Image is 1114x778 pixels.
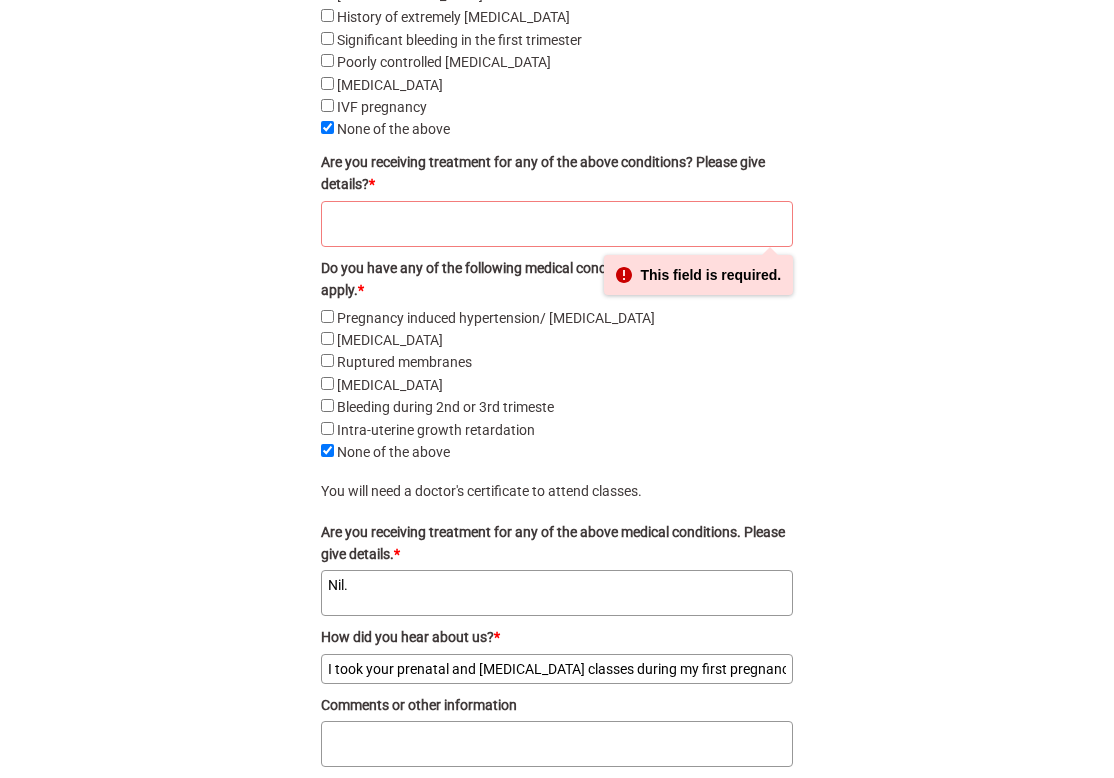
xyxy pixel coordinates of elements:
[337,310,655,326] label: Pregnancy induced hypertension/ [MEDICAL_DATA]
[321,479,793,504] p: You will need a doctor's certificate to attend classes.
[337,99,427,115] label: IVF pregnancy
[337,332,443,348] label: [MEDICAL_DATA]
[337,399,554,415] label: Bleeding during 2nd or 3rd trimeste
[321,626,793,648] label: How did you hear about us?
[337,444,450,460] label: None of the above
[337,9,570,25] label: History of extremely [MEDICAL_DATA]
[337,77,443,93] label: [MEDICAL_DATA]
[321,257,793,302] legend: Do you have any of the following medical conditions? Please check all that apply.
[321,694,793,716] label: Comments or other information
[604,255,793,295] div: This field is required.
[321,151,793,196] label: Are you receiving treatment for any of the above conditions? Please give details?
[337,32,582,48] label: Significant bleeding in the first trimester
[337,121,450,137] label: None of the above
[337,422,535,438] label: Intra-uterine growth retardation
[337,377,443,393] label: [MEDICAL_DATA]
[321,521,793,566] label: Are you receiving treatment for any of the above medical conditions. Please give details.
[337,54,551,70] label: Poorly controlled [MEDICAL_DATA]
[337,354,472,370] label: Ruptured membranes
